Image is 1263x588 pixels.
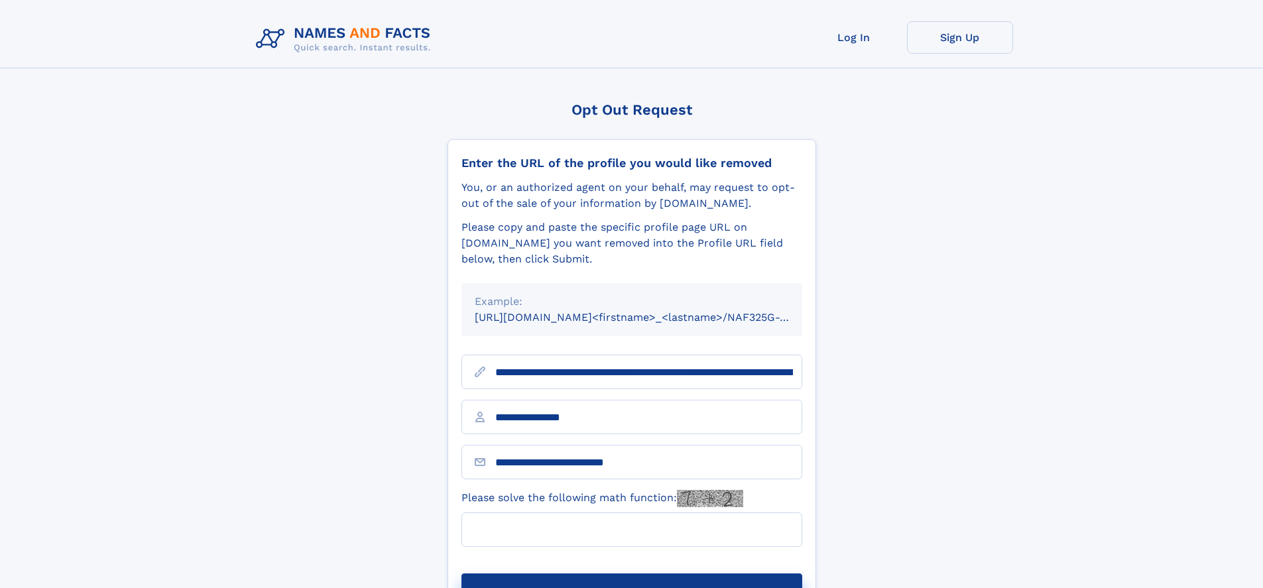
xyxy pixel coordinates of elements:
div: Example: [475,294,789,310]
small: [URL][DOMAIN_NAME]<firstname>_<lastname>/NAF325G-xxxxxxxx [475,311,827,323]
div: Please copy and paste the specific profile page URL on [DOMAIN_NAME] you want removed into the Pr... [461,219,802,267]
div: You, or an authorized agent on your behalf, may request to opt-out of the sale of your informatio... [461,180,802,211]
a: Log In [801,21,907,54]
img: Logo Names and Facts [251,21,442,57]
div: Opt Out Request [448,101,816,118]
a: Sign Up [907,21,1013,54]
label: Please solve the following math function: [461,490,743,507]
div: Enter the URL of the profile you would like removed [461,156,802,170]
